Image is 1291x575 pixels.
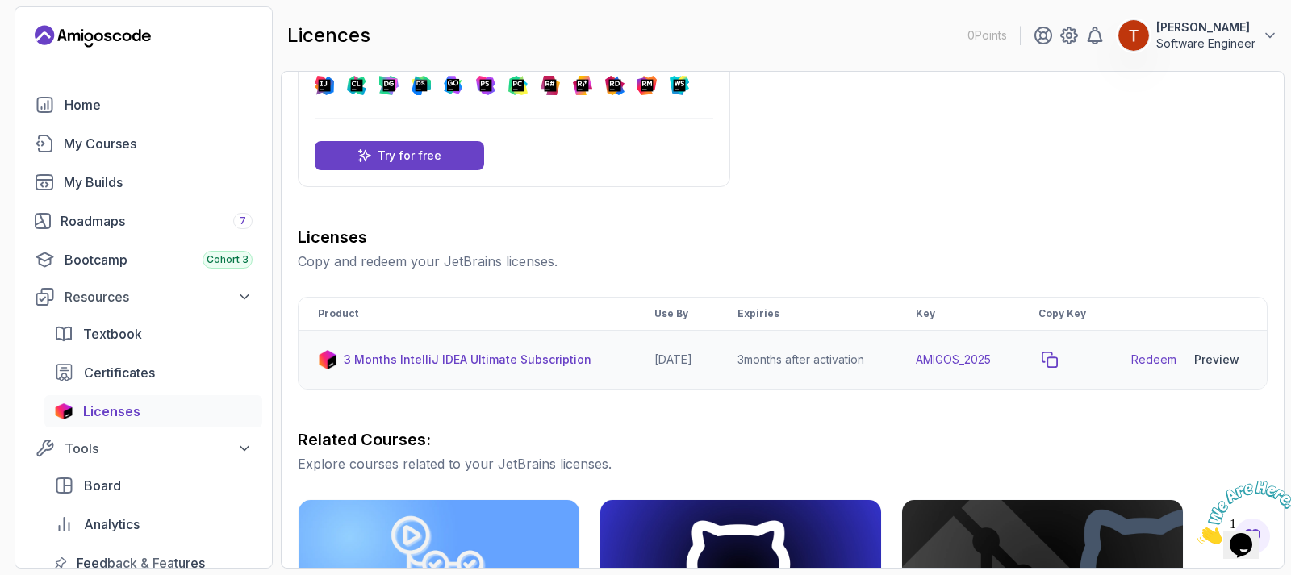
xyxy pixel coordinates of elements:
[635,298,717,331] th: Use By
[315,141,484,170] a: Try for free
[44,508,262,540] a: analytics
[84,515,140,534] span: Analytics
[44,318,262,350] a: textbook
[77,553,205,573] span: Feedback & Features
[35,23,151,49] a: Landing page
[25,282,262,311] button: Resources
[896,331,1019,390] td: AMIGOS_2025
[718,331,896,390] td: 3 months after activation
[344,352,591,368] p: 3 Months IntelliJ IDEA Ultimate Subscription
[1156,19,1255,35] p: [PERSON_NAME]
[1191,474,1291,551] iframe: chat widget
[298,226,1268,248] h3: Licenses
[967,27,1007,44] p: 0 Points
[84,476,121,495] span: Board
[83,402,140,421] span: Licenses
[84,363,155,382] span: Certificates
[25,127,262,160] a: courses
[65,287,253,306] div: Resources
[1118,19,1278,52] button: user profile image[PERSON_NAME]Software Engineer
[61,211,253,231] div: Roadmaps
[1131,352,1176,368] a: Redeem
[25,244,262,276] a: bootcamp
[896,298,1019,331] th: Key
[44,469,262,502] a: board
[6,6,13,20] span: 1
[65,250,253,269] div: Bootcamp
[83,324,142,344] span: Textbook
[25,166,262,198] a: builds
[65,439,253,458] div: Tools
[25,89,262,121] a: home
[6,6,107,70] img: Chat attention grabber
[207,253,249,266] span: Cohort 3
[44,356,262,389] a: certificates
[1019,298,1112,331] th: Copy Key
[54,403,73,419] img: jetbrains icon
[298,428,1268,451] h3: Related Courses:
[1156,35,1255,52] p: Software Engineer
[635,331,717,390] td: [DATE]
[287,23,370,48] h2: licences
[1194,352,1239,368] div: Preview
[1038,348,1061,371] button: copy-button
[25,434,262,463] button: Tools
[44,395,262,427] a: licenses
[25,205,262,237] a: roadmaps
[718,298,896,331] th: Expiries
[64,173,253,192] div: My Builds
[298,252,1268,271] p: Copy and redeem your JetBrains licenses.
[378,148,441,164] p: Try for free
[64,134,253,153] div: My Courses
[1118,20,1149,51] img: user profile image
[1186,344,1247,376] button: Preview
[65,95,253,115] div: Home
[240,215,246,227] span: 7
[299,298,635,331] th: Product
[318,350,337,369] img: jetbrains icon
[298,454,1268,473] p: Explore courses related to your JetBrains licenses.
